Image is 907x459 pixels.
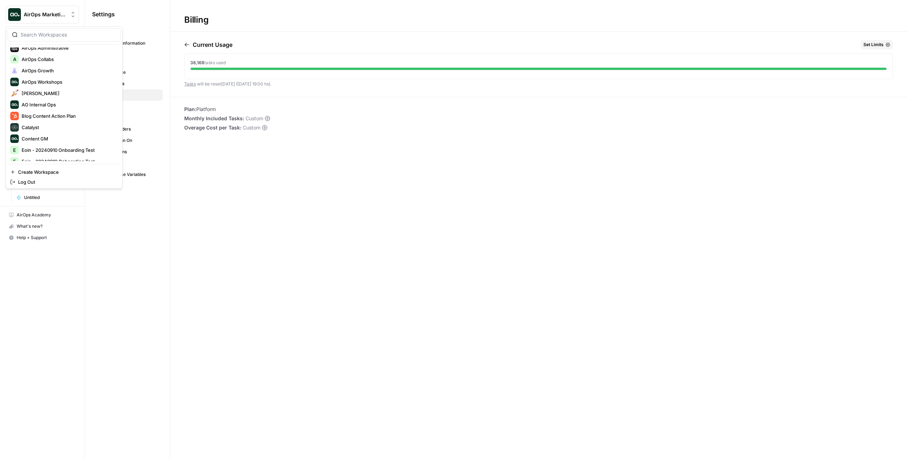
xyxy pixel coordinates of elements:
span: Log Out [18,178,115,186]
span: will be reset [DATE] ([DATE] 19:00 hs) . [184,81,271,87]
button: Set Limits [861,40,893,49]
span: E [13,158,16,165]
a: Personal Information [92,38,163,49]
span: Overage Cost per Task: [184,124,241,131]
div: Billing [170,14,222,26]
a: Workspace [92,67,163,78]
p: Current Usage [193,40,232,49]
span: AirOps Collabs [22,56,115,63]
span: 38,168 [190,60,204,65]
span: AirOps Administrative [22,44,115,51]
a: Create Workspace [7,167,121,177]
img: AirOps Growth Logo [10,66,19,75]
span: AirOps Marketing [24,11,67,18]
img: AO Internal Ops Logo [10,100,19,109]
span: Team [103,103,159,110]
span: Monthly Included Tasks: [184,115,244,122]
a: Single Sign On [92,135,163,146]
span: Plan: [184,106,196,112]
img: Content GM Logo [10,134,19,143]
img: Blog Content Action Plan Logo [10,112,19,120]
span: Custom [246,115,263,122]
span: API Providers [103,126,159,132]
span: Personal Information [103,40,159,46]
span: [PERSON_NAME] [22,90,115,97]
span: Eoin - 20240910 Onboarding Test [22,146,115,154]
span: Untitled [24,194,76,201]
span: A [13,56,16,63]
span: E [13,146,16,154]
span: Single Sign On [103,137,159,144]
span: Workspace [103,69,159,76]
a: Workspace Variables [92,169,163,180]
span: tasks used [204,60,226,65]
img: AirOps Administrative Logo [10,44,19,52]
a: Databases [92,78,163,89]
a: Billing [92,89,163,101]
li: Platform [184,106,270,113]
span: AirOps Growth [22,67,115,74]
a: Untitled [13,192,79,203]
div: Workspace: AirOps Marketing [6,26,123,189]
span: AirOps Academy [17,212,76,218]
button: Help + Support [6,232,79,243]
span: Tags [103,115,159,121]
span: Workspace Variables [103,171,159,178]
span: Integrations [103,149,159,155]
a: API Providers [92,123,163,135]
span: Help + Support [17,234,76,241]
a: AirOps Academy [6,209,79,221]
img: AirOps Workshops Logo [10,78,19,86]
span: Eoin - 20240910 Onboarding Test [22,158,115,165]
button: Workspace: AirOps Marketing [6,6,79,23]
a: Secrets [92,157,163,169]
span: AO Internal Ops [22,101,115,108]
img: Alex Testing Logo [10,89,19,98]
input: Search Workspaces [21,31,116,38]
span: Create Workspace [18,168,115,176]
span: Set Limits [863,42,884,48]
span: Settings [92,10,115,18]
img: Catalyst Logo [10,123,19,132]
button: What's new? [6,221,79,232]
span: Billing [103,92,159,98]
span: AirOps Workshops [22,78,115,85]
a: Log Out [7,177,121,187]
span: Custom [243,124,260,131]
span: Secrets [103,160,159,166]
div: What's new? [6,221,79,232]
span: Databases [103,81,159,87]
a: Team [92,101,163,112]
a: Tags [92,112,163,123]
span: Catalyst [22,124,115,131]
a: Integrations [92,146,163,157]
span: Blog Content Action Plan [22,112,115,120]
span: Content GM [22,135,115,142]
a: Tasks [184,81,196,87]
img: AirOps Marketing Logo [8,8,21,21]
